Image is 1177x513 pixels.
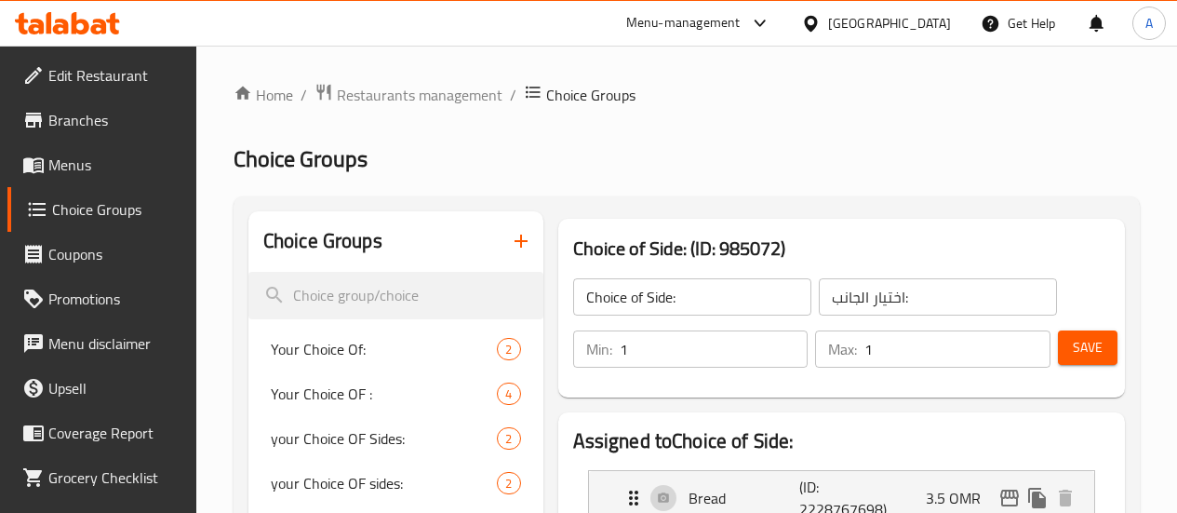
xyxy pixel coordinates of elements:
a: Home [234,84,293,106]
span: 4 [498,385,519,403]
div: Menu-management [626,12,741,34]
h2: Assigned to Choice of Side: [573,427,1110,455]
span: Restaurants management [337,84,502,106]
span: A [1145,13,1153,34]
button: duplicate [1023,484,1051,512]
p: Min: [586,338,612,360]
li: / [301,84,307,106]
a: Coverage Report [7,411,196,455]
h3: Choice of Side: (ID: 985072) [573,234,1110,263]
div: Your Choice Of:2 [248,327,543,371]
span: your Choice OF Sides: [271,427,498,450]
li: / [510,84,516,106]
span: Promotions [48,288,181,310]
span: 2 [498,341,519,358]
span: Coverage Report [48,422,181,444]
span: 2 [498,430,519,448]
div: Choices [497,338,520,360]
span: Upsell [48,377,181,399]
a: Menu disclaimer [7,321,196,366]
div: [GEOGRAPHIC_DATA] [828,13,951,34]
div: your Choice OF Sides:2 [248,416,543,461]
a: Edit Restaurant [7,53,196,98]
span: Coupons [48,243,181,265]
a: Branches [7,98,196,142]
span: your Choice OF sides: [271,472,498,494]
button: edit [996,484,1023,512]
span: Choice Groups [546,84,635,106]
div: Choices [497,472,520,494]
a: Menus [7,142,196,187]
span: Menu disclaimer [48,332,181,355]
div: Your Choice OF :4 [248,371,543,416]
h2: Choice Groups [263,227,382,255]
input: search [248,272,543,319]
a: Upsell [7,366,196,411]
a: Restaurants management [314,83,502,107]
span: 2 [498,475,519,493]
a: Coupons [7,232,196,277]
nav: breadcrumb [234,83,1140,107]
a: Grocery Checklist [7,455,196,500]
span: Grocery Checklist [48,466,181,489]
div: your Choice OF sides:2 [248,461,543,506]
button: Save [1058,331,1117,365]
span: Save [1073,336,1103,359]
a: Choice Groups [7,187,196,232]
p: Bread [689,487,800,509]
span: Edit Restaurant [48,64,181,87]
span: Choice Groups [52,198,181,221]
span: Menus [48,154,181,176]
span: Your Choice OF : [271,383,498,405]
p: 3.5 OMR [926,487,996,509]
span: Choice Groups [234,138,368,180]
span: Your Choice Of: [271,338,498,360]
p: Max: [828,338,857,360]
a: Promotions [7,277,196,321]
span: Branches [48,109,181,131]
button: delete [1051,484,1079,512]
